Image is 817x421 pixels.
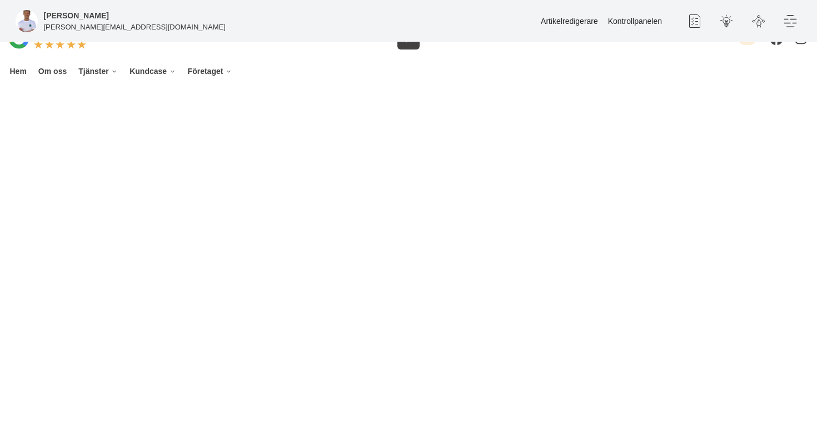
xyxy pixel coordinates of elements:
[44,22,226,32] p: [PERSON_NAME][EMAIL_ADDRESS][DOMAIN_NAME]
[16,10,38,32] img: foretagsbild-pa-smartproduktion-en-webbyraer-i-dalarnas-lan.png
[77,59,120,84] a: Tjänster
[128,59,178,84] a: Kundcase
[44,9,109,22] h5: Administratör
[8,59,28,84] a: Hem
[608,17,662,26] a: Kontrollpanelen
[36,59,68,84] a: Om oss
[186,59,234,84] a: Företaget
[541,17,598,26] a: Artikelredigerare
